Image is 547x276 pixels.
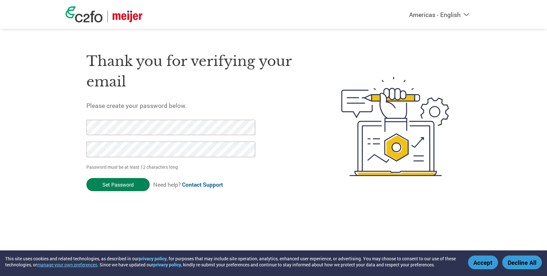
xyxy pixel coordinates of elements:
img: c2fo logo [66,6,103,22]
button: manage your own preferences [37,262,97,268]
a: Contact Support [182,181,223,188]
p: Password must be at least 12 characters long [86,164,257,170]
img: create-password [330,42,461,211]
a: privacy policy [139,256,167,262]
button: Decline All [502,256,542,269]
a: privacy policy [153,262,181,268]
h1: Thank you for verifying your email [86,51,311,92]
input: Set Password [86,178,150,191]
img: Meijer [113,11,142,22]
div: This site uses cookies and related technologies, as described in our , for purposes that may incl... [5,256,459,268]
span: Need help? [153,181,223,188]
h5: Please create your password below. [86,101,311,110]
button: Accept [468,256,498,269]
